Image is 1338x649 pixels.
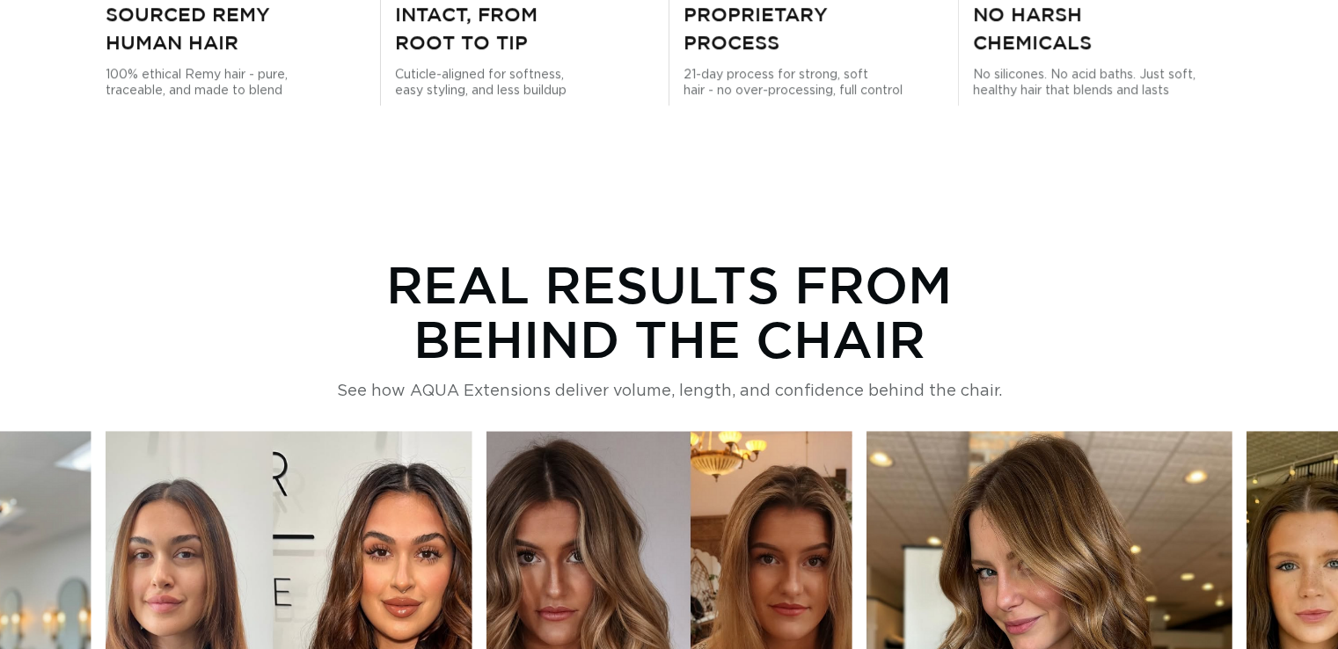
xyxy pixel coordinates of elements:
[106,67,366,98] p: 100% ethical Remy hair - pure, traceable, and made to blend
[973,67,1233,98] p: No silicones. No acid baths. Just soft, healthy hair that blends and lasts
[323,257,1015,366] h2: Real Results from behind the chair
[684,67,944,98] p: 21-day process for strong, soft hair - no over-processing, full control
[395,67,655,98] p: Cuticle-aligned for softness, easy styling, and less buildup
[318,380,1021,403] p: See how AQUA Extensions deliver volume, length, and confidence behind the chair.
